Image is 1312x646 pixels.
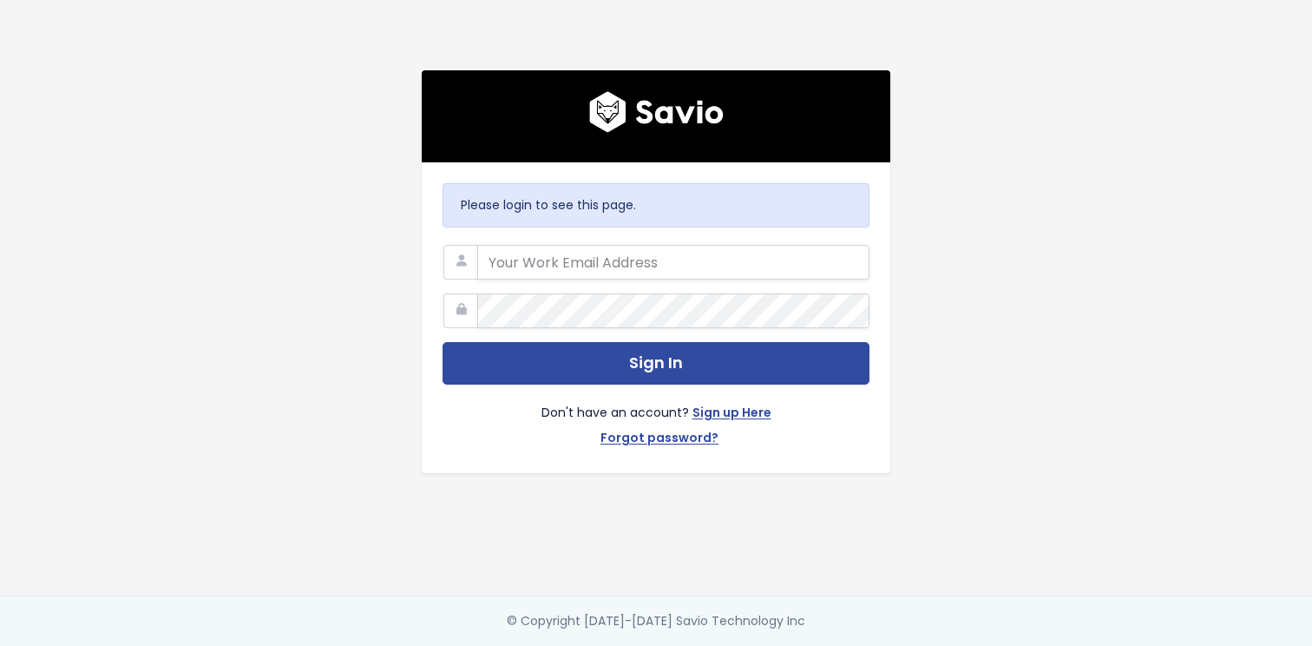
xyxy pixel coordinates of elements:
div: © Copyright [DATE]-[DATE] Savio Technology Inc [507,610,805,632]
a: Forgot password? [600,427,718,452]
img: logo600x187.a314fd40982d.png [589,91,724,133]
input: Your Work Email Address [477,245,869,280]
p: Please login to see this page. [461,194,851,216]
button: Sign In [443,342,869,385]
div: Don't have an account? [443,385,869,452]
a: Sign up Here [692,402,771,427]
